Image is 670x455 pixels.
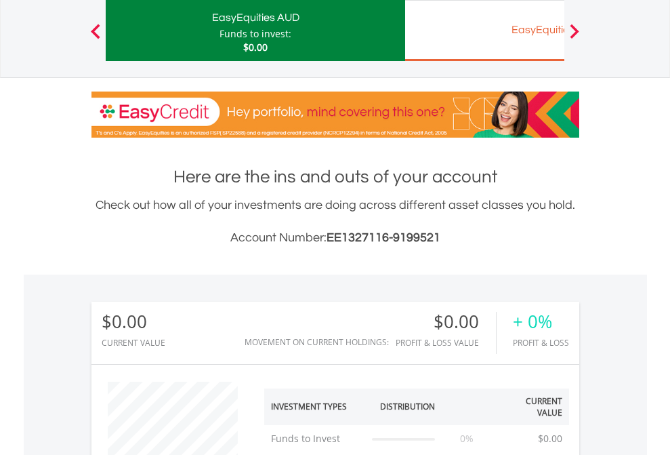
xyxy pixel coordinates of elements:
div: EasyEquities AUD [114,8,397,27]
div: $0.00 [102,312,165,332]
img: EasyCredit Promotion Banner [91,92,579,138]
h1: Here are the ins and outs of your account [91,165,579,189]
div: CURRENT VALUE [102,338,165,347]
td: 0% [442,425,493,452]
div: Movement on Current Holdings: [245,338,389,347]
div: Profit & Loss Value [396,338,496,347]
td: Funds to Invest [264,425,366,452]
button: Next [561,31,588,44]
h3: Account Number: [91,229,579,248]
button: Previous [82,31,109,44]
th: Investment Types [264,389,366,425]
span: $0.00 [243,41,268,54]
div: Funds to invest: [219,27,291,41]
div: $0.00 [396,312,496,332]
div: + 0% [513,312,569,332]
td: $0.00 [531,425,569,452]
div: Profit & Loss [513,338,569,347]
div: Distribution [380,401,435,412]
th: Current Value [493,389,569,425]
div: Check out how all of your investments are doing across different asset classes you hold. [91,196,579,248]
span: EE1327116-9199521 [327,231,440,244]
